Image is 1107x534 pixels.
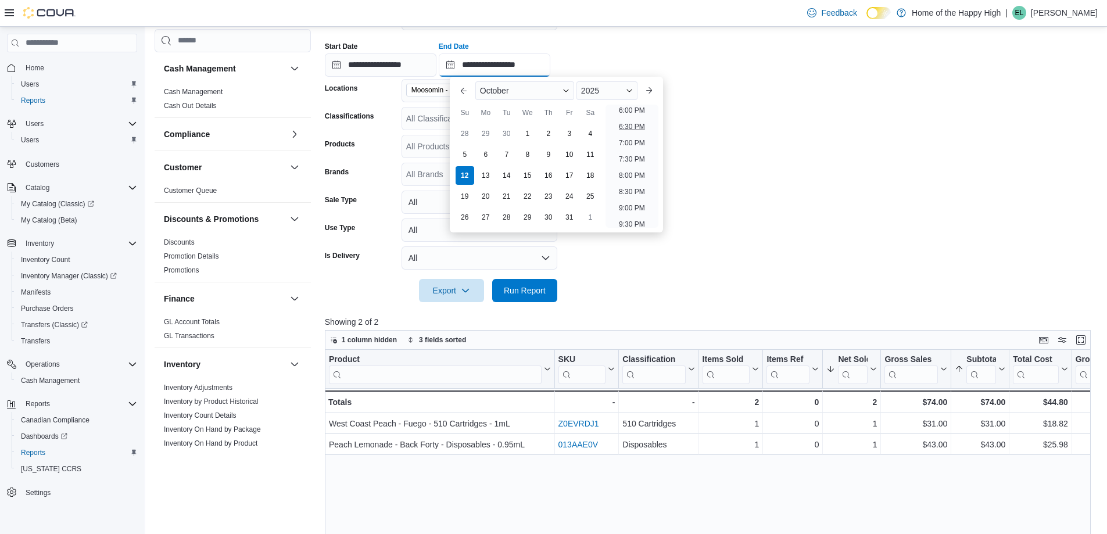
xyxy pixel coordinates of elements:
div: day-4 [581,124,600,143]
span: Dashboards [16,429,137,443]
div: Subtotal [966,354,996,365]
button: Catalog [2,180,142,196]
a: Settings [21,486,55,500]
label: Products [325,139,355,149]
span: Customer Queue [164,186,217,195]
div: day-1 [581,208,600,227]
button: Discounts & Promotions [164,213,285,225]
div: Th [539,103,558,122]
span: Feedback [821,7,857,19]
span: Washington CCRS [16,462,137,476]
button: 1 column hidden [325,333,402,347]
button: Keyboard shortcuts [1037,333,1051,347]
div: 0 [766,438,819,451]
div: day-31 [560,208,579,227]
button: Operations [2,356,142,372]
span: Moosomin - Moosomin Pipestone - Fire & Flower [411,84,502,96]
a: GL Account Totals [164,318,220,326]
button: Inventory Count [12,252,142,268]
a: Reports [16,446,50,460]
button: Users [12,76,142,92]
span: Customers [26,160,59,169]
h3: Customer [164,162,202,173]
button: Inventory [164,359,285,370]
span: Inventory Transactions [164,453,234,462]
li: 6:30 PM [614,120,650,134]
li: 8:30 PM [614,185,650,199]
div: day-17 [560,166,579,185]
button: Subtotal [955,354,1005,384]
span: GL Account Totals [164,317,220,327]
button: 3 fields sorted [403,333,471,347]
span: My Catalog (Classic) [21,199,94,209]
span: Reports [16,94,137,107]
div: Finance [155,315,311,347]
h3: Discounts & Promotions [164,213,259,225]
button: SKU [558,354,615,384]
div: Gross Sales [884,354,938,384]
span: 2025 [581,86,599,95]
button: Enter fullscreen [1074,333,1088,347]
nav: Complex example [7,55,137,530]
li: 7:30 PM [614,152,650,166]
button: Display options [1055,333,1069,347]
label: Brands [325,167,349,177]
span: Dashboards [21,432,67,441]
a: Inventory Manager (Classic) [12,268,142,284]
span: 3 fields sorted [419,335,466,345]
button: Customer [288,160,302,174]
h3: Compliance [164,128,210,140]
span: Home [26,63,44,73]
span: Users [26,119,44,128]
h3: Finance [164,293,195,304]
a: Customers [21,157,64,171]
div: day-12 [456,166,474,185]
li: 7:00 PM [614,136,650,150]
div: $74.00 [955,395,1005,409]
span: Inventory [21,236,137,250]
div: Classification [622,354,685,384]
span: Cash Management [164,87,223,96]
button: Net Sold [826,354,877,384]
div: day-13 [477,166,495,185]
div: day-29 [518,208,537,227]
div: SKU [558,354,606,365]
div: Product [329,354,542,384]
span: Inventory On Hand by Package [164,425,261,434]
div: Product [329,354,542,365]
button: Users [2,116,142,132]
div: day-2 [539,124,558,143]
button: Inventory [21,236,59,250]
span: Settings [26,488,51,497]
a: Transfers (Classic) [12,317,142,333]
span: Canadian Compliance [16,413,137,427]
span: Moosomin - Moosomin Pipestone - Fire & Flower [406,84,517,96]
button: Reports [2,396,142,412]
span: Users [16,77,137,91]
div: day-30 [539,208,558,227]
div: 2 [702,395,759,409]
span: Catalog [21,181,137,195]
div: Net Sold [838,354,868,384]
a: Users [16,133,44,147]
div: day-26 [456,208,474,227]
a: Cash Management [16,374,84,388]
span: Transfers [21,336,50,346]
span: Manifests [21,288,51,297]
a: Canadian Compliance [16,413,94,427]
a: Cash Out Details [164,102,217,110]
span: Inventory Count [16,253,137,267]
a: Inventory Adjustments [164,384,232,392]
div: day-5 [456,145,474,164]
a: Discounts [164,238,195,246]
a: My Catalog (Classic) [12,196,142,212]
div: Customer [155,184,311,202]
a: Transfers [16,334,55,348]
span: EL [1015,6,1024,20]
a: Inventory On Hand by Package [164,425,261,433]
span: Discounts [164,238,195,247]
div: day-25 [581,187,600,206]
span: My Catalog (Beta) [21,216,77,225]
span: Export [426,279,477,302]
